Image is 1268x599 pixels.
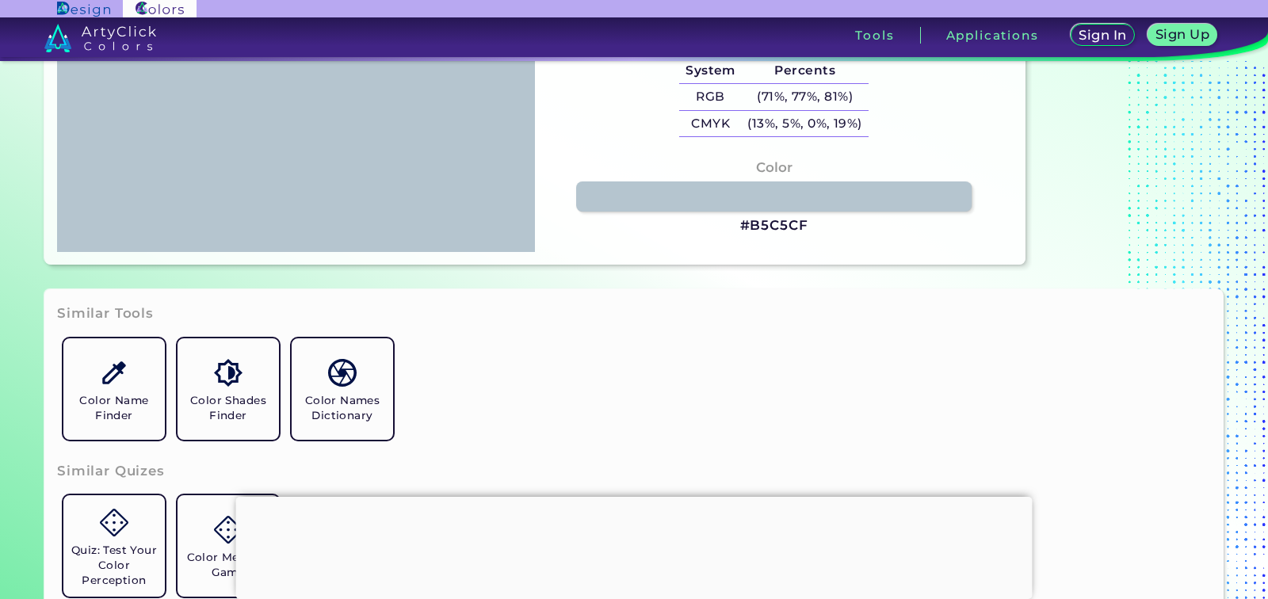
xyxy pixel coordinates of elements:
[742,57,869,83] h5: Percents
[285,332,399,446] a: Color Names Dictionary
[1151,25,1214,45] a: Sign Up
[855,29,894,41] h3: Tools
[1081,29,1125,41] h5: Sign In
[740,216,808,235] h3: #B5C5CF
[328,359,356,387] img: icon_color_names_dictionary.svg
[70,393,158,423] h5: Color Name Finder
[100,509,128,536] img: icon_game.svg
[298,393,387,423] h5: Color Names Dictionary
[679,57,741,83] h5: System
[57,304,154,323] h3: Similar Tools
[1158,29,1207,40] h5: Sign Up
[214,516,242,544] img: icon_game.svg
[679,111,741,137] h5: CMYK
[44,24,156,52] img: logo_artyclick_colors_white.svg
[1073,25,1132,45] a: Sign In
[756,156,792,179] h4: Color
[742,111,869,137] h5: (13%, 5%, 0%, 19%)
[171,332,285,446] a: Color Shades Finder
[214,359,242,387] img: icon_color_shades.svg
[742,84,869,110] h5: (71%, 77%, 81%)
[184,393,273,423] h5: Color Shades Finder
[184,550,273,580] h5: Color Memory Game
[70,543,158,588] h5: Quiz: Test Your Color Perception
[57,462,165,481] h3: Similar Quizes
[57,332,171,446] a: Color Name Finder
[946,29,1039,41] h3: Applications
[236,497,1033,595] iframe: Advertisement
[57,2,110,17] img: ArtyClick Design logo
[679,84,741,110] h5: RGB
[100,359,128,387] img: icon_color_name_finder.svg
